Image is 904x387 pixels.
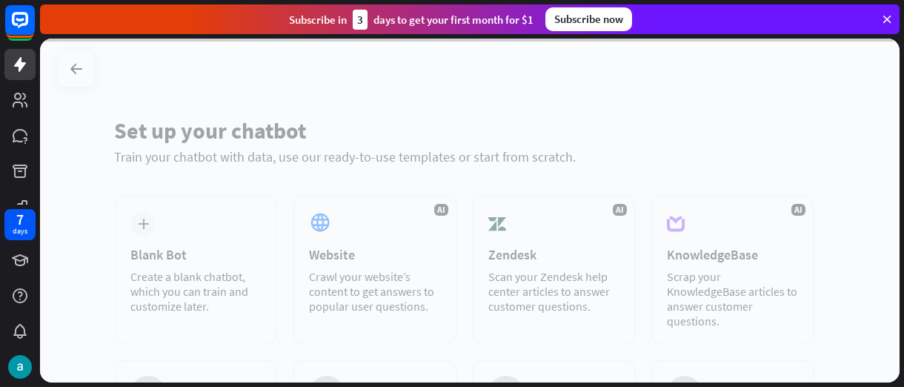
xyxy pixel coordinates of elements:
div: 3 [353,10,368,30]
div: 7 [16,213,24,226]
div: Subscribe now [545,7,632,31]
div: days [13,226,27,236]
a: 7 days [4,209,36,240]
div: Subscribe in days to get your first month for $1 [289,10,534,30]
